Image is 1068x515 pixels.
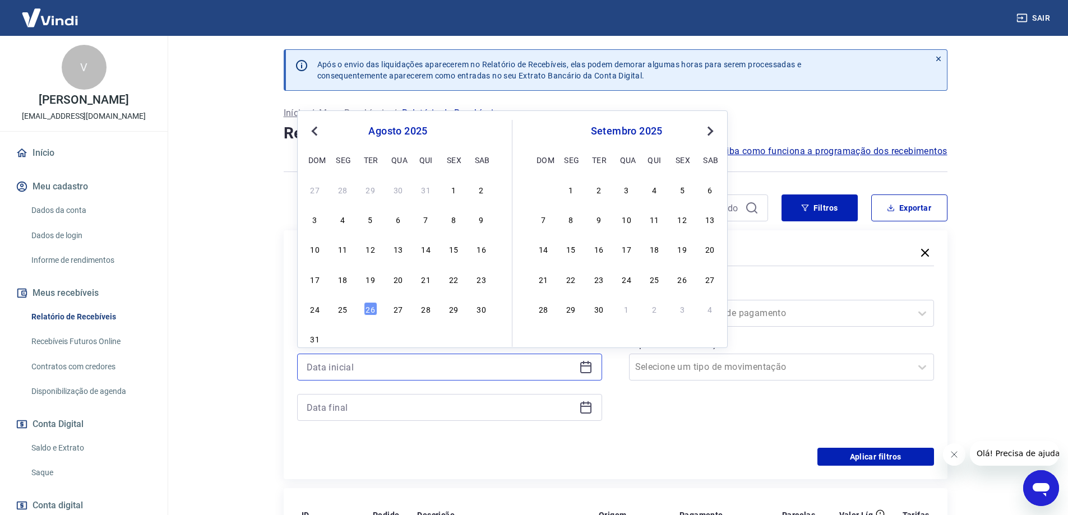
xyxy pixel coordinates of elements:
div: Choose sexta-feira, 15 de agosto de 2025 [447,242,460,256]
div: Choose domingo, 27 de julho de 2025 [308,183,322,196]
div: qua [391,153,405,166]
div: Choose quarta-feira, 24 de setembro de 2025 [620,272,634,286]
div: V [62,45,107,90]
div: Choose segunda-feira, 28 de julho de 2025 [336,183,349,196]
div: sab [703,153,716,166]
div: Choose quinta-feira, 25 de setembro de 2025 [648,272,661,286]
div: Choose sábado, 4 de outubro de 2025 [703,302,716,316]
div: Choose sexta-feira, 19 de setembro de 2025 [676,242,689,256]
div: Choose terça-feira, 5 de agosto de 2025 [364,212,377,226]
div: Choose sexta-feira, 26 de setembro de 2025 [676,272,689,286]
a: Saque [27,461,154,484]
div: Choose sexta-feira, 8 de agosto de 2025 [447,212,460,226]
div: Choose domingo, 14 de setembro de 2025 [537,242,550,256]
div: dom [308,153,322,166]
span: Conta digital [33,498,83,513]
div: Choose quarta-feira, 10 de setembro de 2025 [620,212,634,226]
div: Choose sábado, 6 de setembro de 2025 [475,332,488,345]
div: Choose sexta-feira, 12 de setembro de 2025 [676,212,689,226]
div: Choose domingo, 10 de agosto de 2025 [308,242,322,256]
div: Choose sábado, 13 de setembro de 2025 [703,212,716,226]
p: Após o envio das liquidações aparecerem no Relatório de Recebíveis, elas podem demorar algumas ho... [317,59,802,81]
div: Choose segunda-feira, 22 de setembro de 2025 [564,272,577,286]
img: Vindi [13,1,86,35]
a: Relatório de Recebíveis [27,305,154,328]
div: Choose domingo, 24 de agosto de 2025 [308,302,322,316]
div: sex [447,153,460,166]
div: Choose quinta-feira, 18 de setembro de 2025 [648,242,661,256]
div: sab [475,153,488,166]
span: Olá! Precisa de ajuda? [7,8,94,17]
div: Choose quarta-feira, 27 de agosto de 2025 [391,302,405,316]
div: Choose domingo, 7 de setembro de 2025 [537,212,550,226]
div: Choose sábado, 9 de agosto de 2025 [475,212,488,226]
a: Dados de login [27,224,154,247]
button: Filtros [782,194,858,221]
p: Relatório de Recebíveis [402,106,498,120]
div: Choose terça-feira, 12 de agosto de 2025 [364,242,377,256]
div: dom [537,153,550,166]
div: Choose terça-feira, 26 de agosto de 2025 [364,302,377,316]
div: Choose quarta-feira, 6 de agosto de 2025 [391,212,405,226]
div: Choose terça-feira, 19 de agosto de 2025 [364,272,377,286]
button: Previous Month [308,124,321,138]
button: Meu cadastro [13,174,154,199]
div: Choose terça-feira, 2 de setembro de 2025 [592,183,605,196]
div: Choose sábado, 20 de setembro de 2025 [703,242,716,256]
div: Choose quarta-feira, 3 de setembro de 2025 [391,332,405,345]
div: Choose segunda-feira, 29 de setembro de 2025 [564,302,577,316]
div: Choose domingo, 3 de agosto de 2025 [308,212,322,226]
div: Choose sexta-feira, 1 de agosto de 2025 [447,183,460,196]
div: Choose sábado, 27 de setembro de 2025 [703,272,716,286]
div: qua [620,153,634,166]
input: Data final [307,399,575,416]
p: [EMAIL_ADDRESS][DOMAIN_NAME] [22,110,146,122]
div: Choose quinta-feira, 2 de outubro de 2025 [648,302,661,316]
div: Choose segunda-feira, 25 de agosto de 2025 [336,302,349,316]
div: Choose segunda-feira, 18 de agosto de 2025 [336,272,349,286]
div: month 2025-08 [307,181,489,347]
div: seg [564,153,577,166]
div: Choose domingo, 17 de agosto de 2025 [308,272,322,286]
div: Choose quinta-feira, 7 de agosto de 2025 [419,212,433,226]
a: Saldo e Extrato [27,437,154,460]
div: ter [364,153,377,166]
div: Choose quarta-feira, 1 de outubro de 2025 [620,302,634,316]
div: setembro 2025 [535,124,718,138]
div: Choose segunda-feira, 1 de setembro de 2025 [564,183,577,196]
a: Meus Recebíveis [319,106,389,120]
div: Choose segunda-feira, 8 de setembro de 2025 [564,212,577,226]
div: Choose domingo, 28 de setembro de 2025 [537,302,550,316]
div: qui [648,153,661,166]
div: Choose sábado, 23 de agosto de 2025 [475,272,488,286]
a: Início [284,106,306,120]
label: Tipo de Movimentação [631,338,932,351]
button: Sair [1014,8,1055,29]
div: Choose segunda-feira, 1 de setembro de 2025 [336,332,349,345]
div: Choose quinta-feira, 4 de setembro de 2025 [648,183,661,196]
button: Exportar [871,194,947,221]
iframe: Mensagem da empresa [970,441,1059,466]
div: Choose quarta-feira, 30 de julho de 2025 [391,183,405,196]
div: Choose terça-feira, 9 de setembro de 2025 [592,212,605,226]
div: Choose terça-feira, 2 de setembro de 2025 [364,332,377,345]
p: / [311,106,315,120]
iframe: Fechar mensagem [943,443,965,466]
p: [PERSON_NAME] [39,94,128,106]
div: Choose quinta-feira, 14 de agosto de 2025 [419,242,433,256]
label: Forma de Pagamento [631,284,932,298]
a: Início [13,141,154,165]
p: / [393,106,397,120]
a: Saiba como funciona a programação dos recebimentos [716,145,947,158]
a: Contratos com credores [27,355,154,378]
div: Choose sexta-feira, 3 de outubro de 2025 [676,302,689,316]
div: Choose domingo, 31 de agosto de 2025 [537,183,550,196]
div: Choose terça-feira, 30 de setembro de 2025 [592,302,605,316]
iframe: Botão para abrir a janela de mensagens [1023,470,1059,506]
a: Dados da conta [27,199,154,222]
div: sex [676,153,689,166]
div: Choose quarta-feira, 17 de setembro de 2025 [620,242,634,256]
div: Choose sexta-feira, 22 de agosto de 2025 [447,272,460,286]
